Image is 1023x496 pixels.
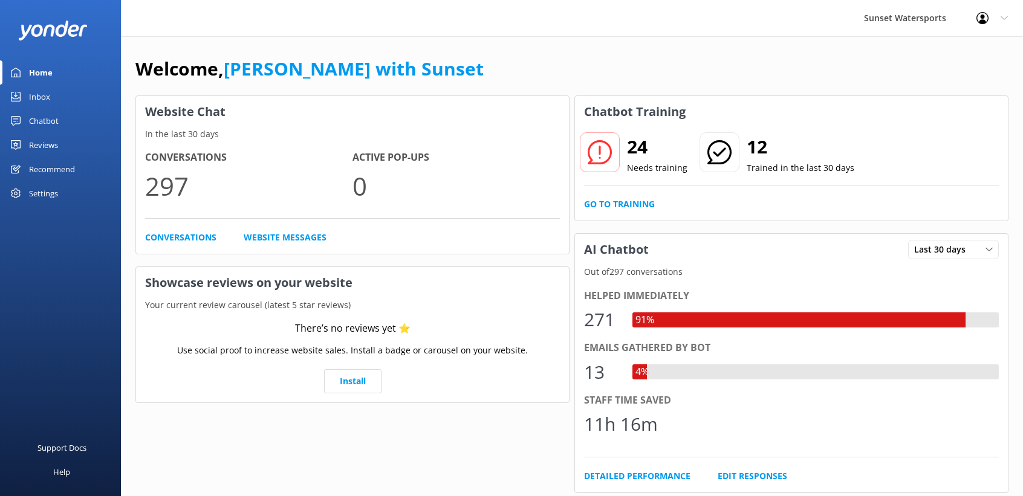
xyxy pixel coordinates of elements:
div: Reviews [29,133,58,157]
a: Edit Responses [718,469,787,483]
p: Out of 297 conversations [575,265,1008,279]
p: 0 [352,166,560,206]
div: Home [29,60,53,85]
span: Last 30 days [914,243,973,256]
h3: Website Chat [136,96,569,127]
p: In the last 30 days [136,127,569,141]
h2: 12 [747,132,854,161]
div: Helped immediately [584,288,999,304]
a: Website Messages [244,231,326,244]
h2: 24 [627,132,687,161]
h4: Conversations [145,150,352,166]
a: Install [324,369,382,393]
div: Chatbot [29,109,59,133]
div: 91% [632,312,657,328]
div: Recommend [29,157,75,181]
div: Support Docs [37,436,86,460]
div: There’s no reviews yet ⭐ [295,321,411,337]
h3: Showcase reviews on your website [136,267,569,298]
div: Emails gathered by bot [584,340,999,356]
p: 297 [145,166,352,206]
p: Your current review carousel (latest 5 star reviews) [136,298,569,312]
a: Go to Training [584,198,655,211]
img: yonder-white-logo.png [18,21,88,40]
div: Help [53,460,70,484]
a: [PERSON_NAME] with Sunset [224,56,484,81]
a: Detailed Performance [584,469,690,483]
p: Use social proof to increase website sales. Install a badge or carousel on your website. [177,344,528,357]
h4: Active Pop-ups [352,150,560,166]
div: 271 [584,305,620,334]
div: 11h 16m [584,410,658,439]
h1: Welcome, [135,54,484,83]
p: Trained in the last 30 days [747,161,854,175]
div: Settings [29,181,58,205]
div: 4% [632,364,652,380]
div: 13 [584,358,620,387]
p: Needs training [627,161,687,175]
h3: AI Chatbot [575,234,658,265]
a: Conversations [145,231,216,244]
h3: Chatbot Training [575,96,695,127]
div: Staff time saved [584,393,999,408]
div: Inbox [29,85,50,109]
